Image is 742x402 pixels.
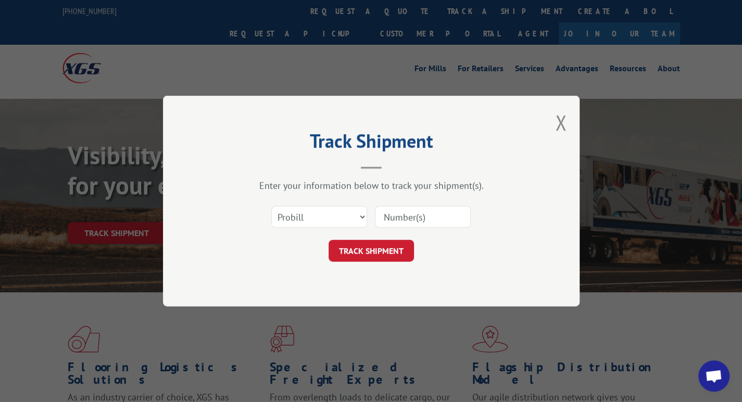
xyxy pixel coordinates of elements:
div: Open chat [698,360,730,392]
input: Number(s) [375,206,471,228]
div: Enter your information below to track your shipment(s). [215,179,527,191]
button: Close modal [555,109,567,136]
button: TRACK SHIPMENT [329,240,414,262]
h2: Track Shipment [215,134,527,153]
